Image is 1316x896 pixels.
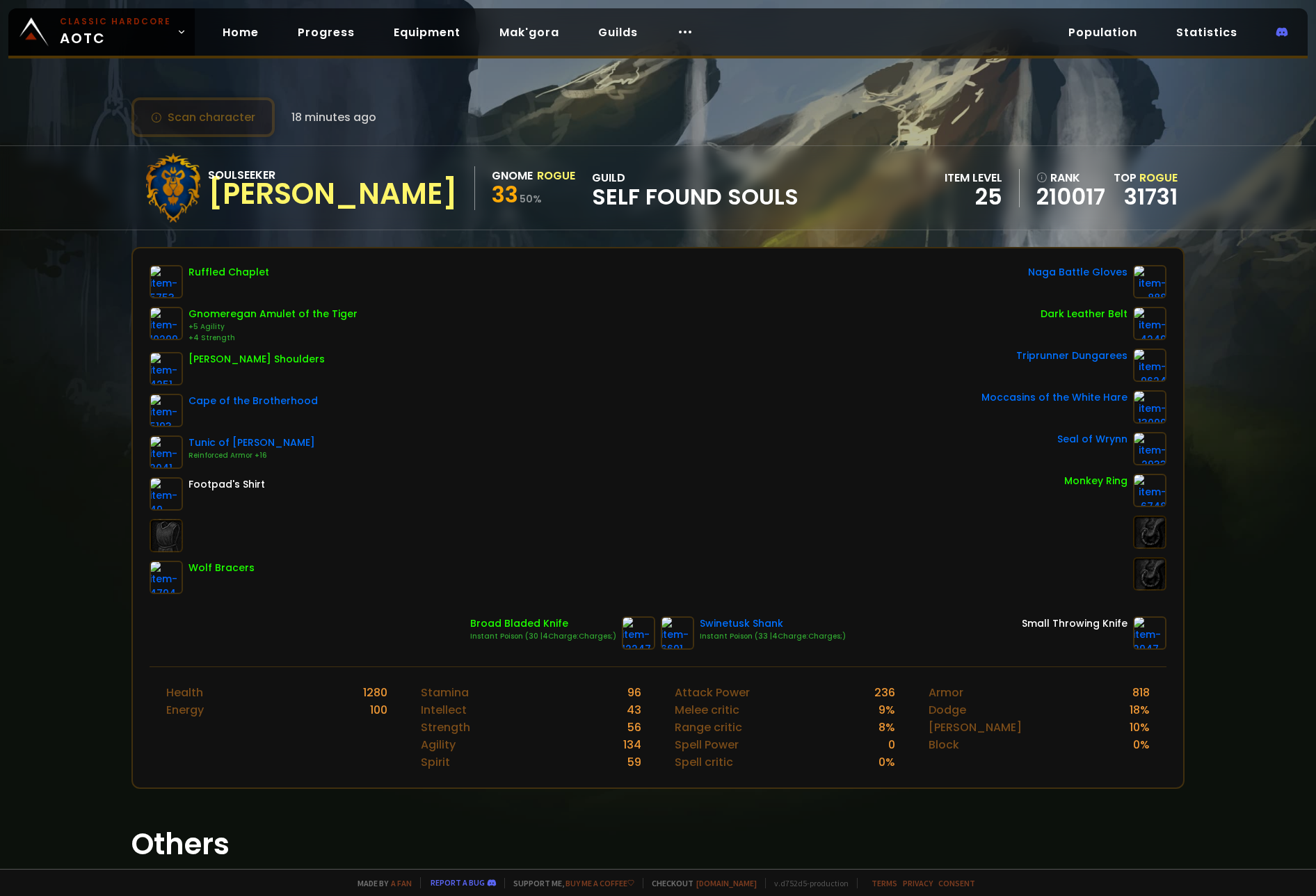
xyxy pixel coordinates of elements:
div: 59 [627,753,641,771]
div: Moccasins of the White Hare [981,390,1128,405]
a: Population [1057,18,1148,47]
div: Gnome [492,167,533,184]
div: Range critic [675,719,742,736]
div: Small Throwing Knife [1022,616,1128,631]
a: Terms [872,878,897,888]
img: item-4251 [150,352,183,385]
div: 134 [623,736,641,753]
div: 25 [945,186,1002,207]
div: Stamina [421,684,469,701]
div: Broad Bladed Knife [470,616,616,631]
div: Strength [421,719,470,736]
small: Classic Hardcore [60,15,171,28]
div: [PERSON_NAME] [208,184,458,205]
img: item-2947 [1133,616,1166,650]
div: 818 [1132,684,1150,701]
div: Attack Power [675,684,750,701]
button: Scan character [131,97,275,137]
div: 236 [874,684,895,701]
div: Instant Poison (30 |4Charge:Charges;) [470,631,616,642]
a: Report a bug [431,877,485,888]
a: Guilds [587,18,649,47]
a: Equipment [383,18,472,47]
div: 0 % [878,753,895,771]
div: 9 % [878,701,895,719]
div: 0 [888,736,895,753]
a: Classic HardcoreAOTC [8,8,195,56]
div: [PERSON_NAME] Shoulders [188,352,325,367]
div: Agility [421,736,456,753]
div: rank [1036,169,1105,186]
div: Health [166,684,203,701]
span: 33 [492,179,518,210]
div: 100 [370,701,387,719]
div: 56 [627,719,641,736]
img: item-6748 [1133,474,1166,507]
div: Intellect [421,701,467,719]
h1: Others [131,822,1185,866]
img: item-2041 [150,435,183,469]
div: Monkey Ring [1064,474,1128,488]
div: Block [929,736,959,753]
img: item-4794 [150,561,183,594]
a: Buy me a coffee [565,878,634,888]
div: Instant Poison (33 |4Charge:Charges;) [700,631,846,642]
a: Statistics [1165,18,1249,47]
div: Cape of the Brotherhood [188,394,318,408]
div: Melee critic [675,701,739,719]
div: Dark Leather Belt [1041,307,1128,321]
span: Support me, [504,878,634,888]
img: item-49 [150,477,183,511]
a: Privacy [903,878,933,888]
div: 8 % [878,719,895,736]
img: item-10299 [150,307,183,340]
div: +5 Agility [188,321,358,333]
div: Rogue [537,167,575,184]
img: item-9624 [1133,349,1166,382]
div: 1280 [363,684,387,701]
div: Soulseeker [208,166,458,184]
img: item-5753 [150,265,183,298]
div: Gnomeregan Amulet of the Tiger [188,307,358,321]
span: Made by [349,878,412,888]
span: Rogue [1139,170,1178,186]
img: item-12247 [622,616,655,650]
img: item-6691 [661,616,694,650]
a: Home [211,18,270,47]
img: item-5193 [150,394,183,427]
div: 10 % [1130,719,1150,736]
div: Seal of Wrynn [1057,432,1128,447]
div: 43 [627,701,641,719]
div: +4 Strength [188,333,358,344]
span: Checkout [643,878,757,888]
div: 18 % [1130,701,1150,719]
div: Energy [166,701,204,719]
img: item-888 [1133,265,1166,298]
div: Swinetusk Shank [700,616,846,631]
div: Spell Power [675,736,739,753]
span: AOTC [60,15,171,49]
div: 96 [627,684,641,701]
div: item level [945,169,1002,186]
div: Naga Battle Gloves [1028,265,1128,280]
div: Footpad's Shirt [188,477,265,492]
div: guild [592,169,799,207]
div: Reinforced Armor +16 [188,450,315,461]
a: Consent [938,878,975,888]
a: a fan [391,878,412,888]
small: 50 % [520,192,542,206]
div: [PERSON_NAME] [929,719,1022,736]
div: Spirit [421,753,450,771]
div: Spell critic [675,753,733,771]
div: Ruffled Chaplet [188,265,269,280]
a: 31731 [1124,181,1178,212]
div: Armor [929,684,963,701]
div: 0 % [1133,736,1150,753]
div: Triprunner Dungarees [1016,349,1128,363]
div: Wolf Bracers [188,561,255,575]
a: Progress [287,18,366,47]
span: v. d752d5 - production [765,878,849,888]
span: 18 minutes ago [291,109,376,126]
span: Self Found Souls [592,186,799,207]
div: Top [1114,169,1178,186]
